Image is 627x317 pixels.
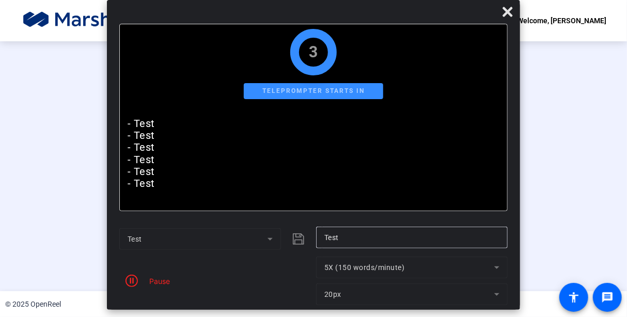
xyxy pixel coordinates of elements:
p: - Test [128,178,499,189]
p: - Test [128,118,499,130]
p: - Test [128,141,499,153]
img: OpenReel logo [21,10,209,31]
div: Pause [144,276,170,287]
mat-icon: message [601,291,614,304]
mat-icon: accessibility [568,291,580,304]
div: Welcome, [PERSON_NAME] [517,14,606,27]
div: Teleprompter starts in [244,83,383,99]
p: - Test [128,130,499,141]
p: - Test [128,154,499,166]
input: Title [324,231,499,244]
div: © 2025 OpenReel [5,299,61,310]
div: 3 [309,46,318,58]
p: - Test [128,166,499,178]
